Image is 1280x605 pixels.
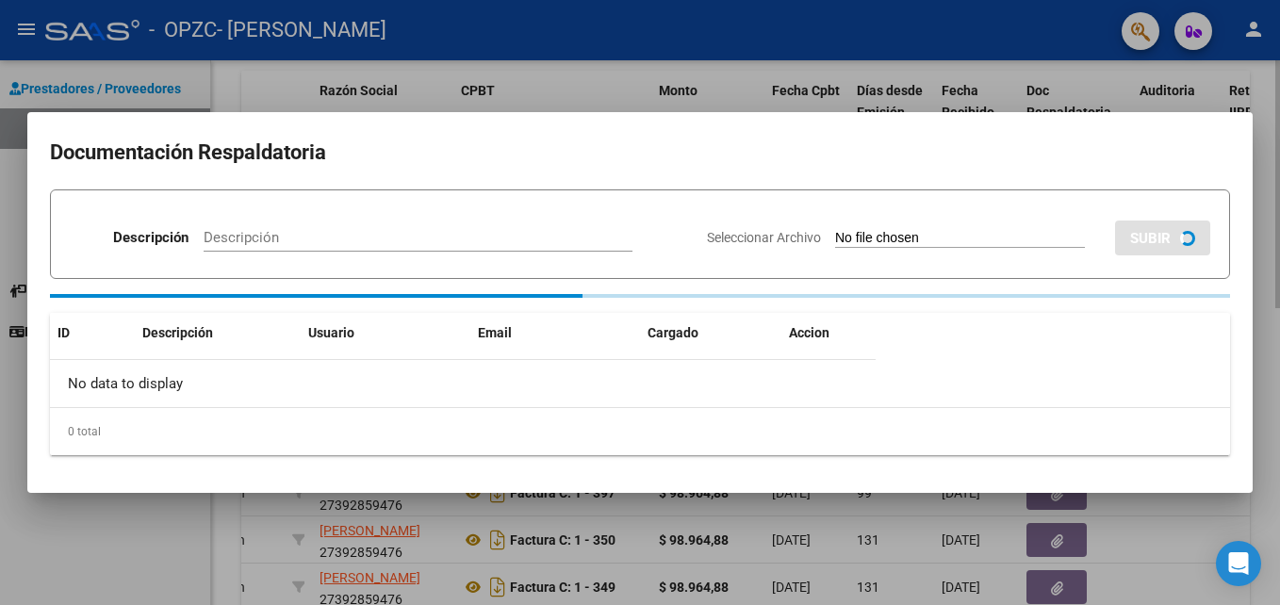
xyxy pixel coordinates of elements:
[648,325,698,340] span: Cargado
[135,313,301,353] datatable-header-cell: Descripción
[113,227,189,249] p: Descripción
[470,313,640,353] datatable-header-cell: Email
[781,313,876,353] datatable-header-cell: Accion
[50,135,1230,171] h2: Documentación Respaldatoria
[50,408,1230,455] div: 0 total
[640,313,781,353] datatable-header-cell: Cargado
[142,325,213,340] span: Descripción
[1216,541,1261,586] div: Open Intercom Messenger
[50,313,135,353] datatable-header-cell: ID
[478,325,512,340] span: Email
[1115,221,1210,255] button: SUBIR
[301,313,470,353] datatable-header-cell: Usuario
[50,360,876,407] div: No data to display
[707,230,821,245] span: Seleccionar Archivo
[1130,230,1171,247] span: SUBIR
[789,325,829,340] span: Accion
[57,325,70,340] span: ID
[308,325,354,340] span: Usuario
